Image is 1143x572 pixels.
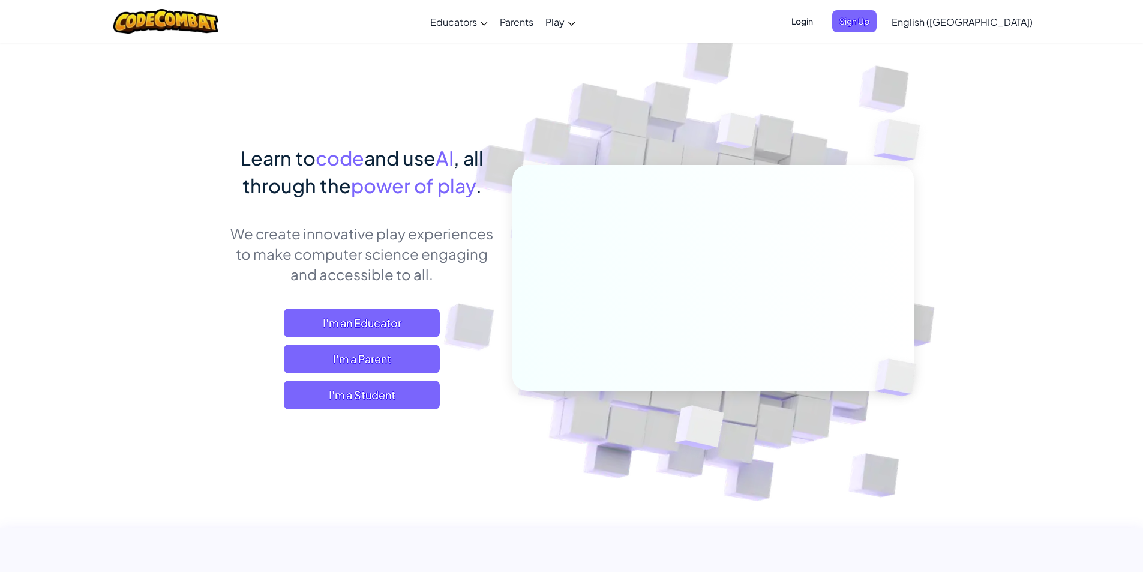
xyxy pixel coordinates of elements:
img: Overlap cubes [854,334,944,421]
span: Play [545,16,565,28]
p: We create innovative play experiences to make computer science engaging and accessible to all. [230,223,494,284]
a: I'm a Parent [284,345,440,373]
a: English ([GEOGRAPHIC_DATA]) [886,5,1039,38]
button: I'm a Student [284,381,440,409]
img: CodeCombat logo [113,9,218,34]
span: Educators [430,16,477,28]
span: Learn to [241,146,316,170]
span: power of play [351,173,476,197]
button: Sign Up [832,10,877,32]
img: Overlap cubes [645,380,752,480]
span: code [316,146,364,170]
a: Educators [424,5,494,38]
img: Overlap cubes [850,90,953,191]
a: Play [539,5,581,38]
a: I'm an Educator [284,309,440,337]
button: Login [784,10,820,32]
a: Parents [494,5,539,38]
span: English ([GEOGRAPHIC_DATA]) [892,16,1033,28]
span: and use [364,146,436,170]
img: Overlap cubes [694,89,780,179]
span: . [476,173,482,197]
span: AI [436,146,454,170]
